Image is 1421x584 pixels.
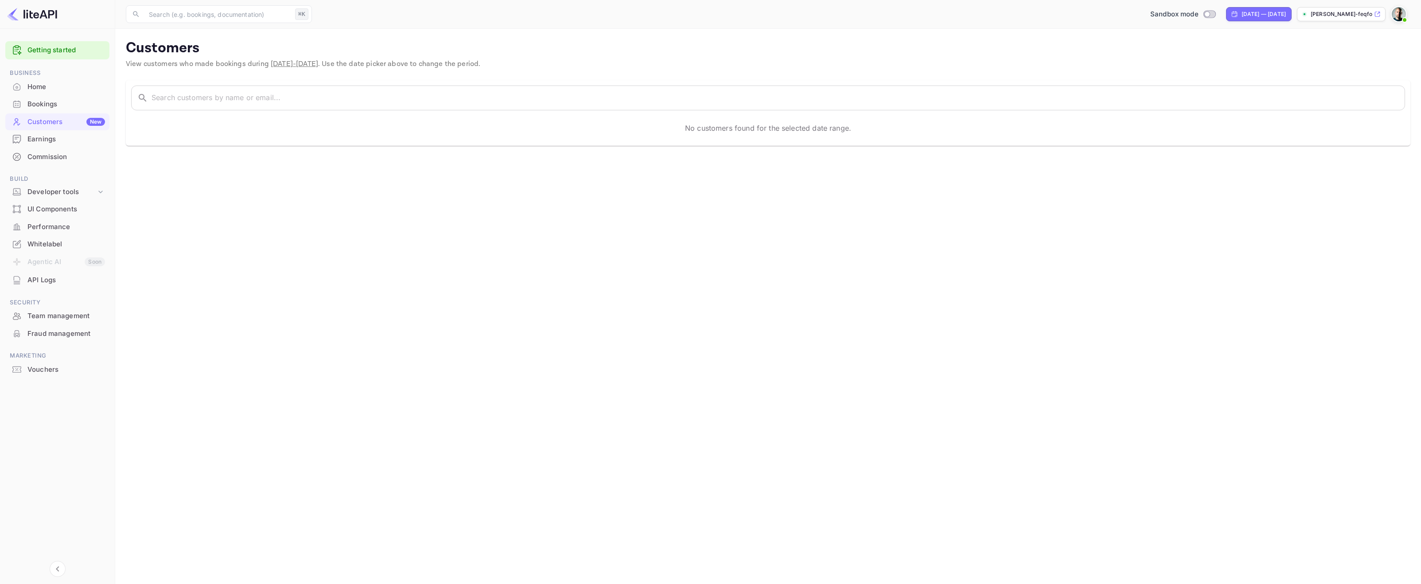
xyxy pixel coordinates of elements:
[27,311,105,321] div: Team management
[5,201,109,218] div: UI Components
[27,239,105,249] div: Whitelabel
[5,41,109,59] div: Getting started
[5,218,109,236] div: Performance
[5,298,109,308] span: Security
[27,365,105,375] div: Vouchers
[5,218,109,235] a: Performance
[126,39,1410,57] p: Customers
[5,78,109,96] div: Home
[27,187,96,197] div: Developer tools
[86,118,105,126] div: New
[5,96,109,112] a: Bookings
[5,325,109,342] a: Fraud management
[5,236,109,252] a: Whitelabel
[5,148,109,166] div: Commission
[5,68,109,78] span: Business
[50,561,66,577] button: Collapse navigation
[5,131,109,148] div: Earnings
[144,5,292,23] input: Search (e.g. bookings, documentation)
[271,59,318,69] span: [DATE] - [DATE]
[1242,10,1286,18] div: [DATE] — [DATE]
[5,78,109,95] a: Home
[5,351,109,361] span: Marketing
[1226,7,1292,21] div: Click to change the date range period
[27,117,105,127] div: Customers
[5,272,109,288] a: API Logs
[5,131,109,147] a: Earnings
[5,361,109,378] a: Vouchers
[5,148,109,165] a: Commission
[5,201,109,217] a: UI Components
[126,59,480,69] span: View customers who made bookings during . Use the date picker above to change the period.
[5,174,109,184] span: Build
[5,308,109,325] div: Team management
[5,113,109,130] a: CustomersNew
[27,82,105,92] div: Home
[1311,10,1372,18] p: [PERSON_NAME]-feqfo....
[5,272,109,289] div: API Logs
[5,96,109,113] div: Bookings
[5,361,109,378] div: Vouchers
[152,86,1405,110] input: Search customers by name or email...
[27,204,105,214] div: UI Components
[27,329,105,339] div: Fraud management
[27,99,105,109] div: Bookings
[27,275,105,285] div: API Logs
[27,152,105,162] div: Commission
[7,7,57,21] img: LiteAPI logo
[1147,9,1219,19] div: Switch to Production mode
[5,184,109,200] div: Developer tools
[5,308,109,324] a: Team management
[5,236,109,253] div: Whitelabel
[27,134,105,144] div: Earnings
[5,113,109,131] div: CustomersNew
[27,222,105,232] div: Performance
[1392,7,1406,21] img: Michel Luescher
[1150,9,1199,19] span: Sandbox mode
[295,8,308,20] div: ⌘K
[685,123,851,133] p: No customers found for the selected date range.
[27,45,105,55] a: Getting started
